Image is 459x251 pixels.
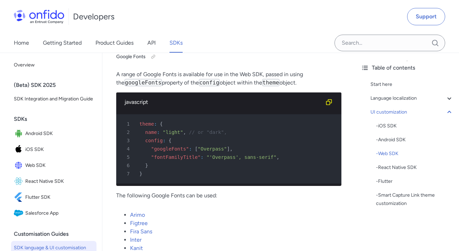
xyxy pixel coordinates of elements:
[25,177,94,186] span: React Native SDK
[11,158,97,173] a: IconWeb SDKWeb SDK
[25,208,94,218] span: Salesforce App
[376,122,453,130] div: - iOS SDK
[14,145,25,154] img: IconiOS SDK
[125,79,162,86] code: googleFonts
[11,206,97,221] a: IconSalesforce AppSalesforce App
[361,64,453,72] div: Table of contents
[145,129,157,135] span: name
[139,171,142,177] span: }
[25,145,94,154] span: iOS SDK
[14,78,99,92] div: (Beta) SDK 2025
[11,126,97,141] a: IconAndroid SDKAndroid SDK
[376,150,453,158] div: - Web SDK
[11,174,97,189] a: IconReact Native SDKReact Native SDK
[119,120,135,128] span: 1
[25,192,94,202] span: Flutter SDK
[163,129,183,135] span: "light"
[376,177,453,186] a: -Flutter
[130,220,148,226] a: Figtree
[370,108,453,116] a: UI customization
[145,138,163,143] span: config
[262,79,279,86] code: theme
[119,128,135,136] span: 2
[119,161,135,170] span: 6
[130,236,141,243] a: Inter
[11,142,97,157] a: IconiOS SDKiOS SDK
[119,153,135,161] span: 5
[157,129,160,135] span: :
[199,79,220,86] code: config
[14,227,99,241] div: Customisation Guides
[376,136,453,144] a: -Android SDK
[25,129,94,138] span: Android SDK
[160,121,163,127] span: {
[14,10,64,24] img: Onfido Logo
[376,177,453,186] div: - Flutter
[130,228,152,235] a: Fira Sans
[198,146,227,152] span: "Overpass"
[14,161,25,170] img: IconWeb SDK
[147,33,156,53] a: API
[119,170,135,178] span: 7
[334,35,445,51] input: Onfido search input field
[116,191,341,200] p: The following Google Fonts can be used:
[119,145,135,153] span: 4
[14,61,94,69] span: Overview
[189,129,227,135] span: // or "dark",
[376,191,453,208] div: - Smart Capture Link theme customization
[14,95,94,103] span: SDK Integration and Migration Guide
[130,212,145,218] a: Arimo
[14,33,29,53] a: Home
[14,192,25,202] img: IconFlutter SDK
[95,33,134,53] a: Product Guides
[376,150,453,158] a: -Web SDK
[276,154,279,160] span: ,
[139,121,154,127] span: theme
[125,98,322,106] div: javascript
[116,70,341,87] p: A range of Google Fonts is available for use in the Web SDK, passed in using the property of the ...
[168,138,171,143] span: {
[25,161,94,170] span: Web SDK
[227,146,230,152] span: ]
[376,122,453,130] a: -iOS SDK
[14,129,25,138] img: IconAndroid SDK
[322,95,336,109] button: Copy code snippet button
[370,94,453,102] a: Language localization
[376,191,453,208] a: -Smart Capture Link theme customization
[14,208,25,218] img: IconSalesforce App
[145,163,148,168] span: }
[201,154,203,160] span: :
[119,136,135,145] span: 3
[183,129,186,135] span: ,
[376,163,453,172] div: - React Native SDK
[11,92,97,106] a: SDK Integration and Migration Guide
[163,138,165,143] span: :
[154,121,157,127] span: :
[151,146,189,152] span: "googleFonts"
[11,190,97,205] a: IconFlutter SDKFlutter SDK
[206,154,276,160] span: "'Overpass', sans-serif"
[376,136,453,144] div: - Android SDK
[14,177,25,186] img: IconReact Native SDK
[11,58,97,72] a: Overview
[230,146,232,152] span: ,
[151,154,201,160] span: "fontFamilyTitle"
[195,146,198,152] span: [
[43,33,82,53] a: Getting Started
[14,112,99,126] div: SDKs
[169,33,183,53] a: SDKs
[376,163,453,172] a: -React Native SDK
[407,8,445,25] a: Support
[73,11,114,22] h1: Developers
[189,146,192,152] span: :
[116,51,341,62] h5: Google Fonts
[370,80,453,89] a: Start here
